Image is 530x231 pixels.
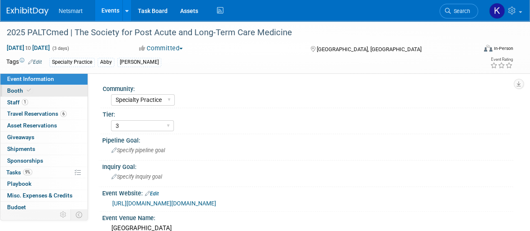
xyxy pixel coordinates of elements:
div: Abby [98,58,114,67]
a: Booth [0,85,88,96]
div: Community: [103,83,509,93]
td: Personalize Event Tab Strip [56,209,71,220]
a: Search [440,4,478,18]
span: Tasks [6,169,32,176]
span: 9% [23,169,32,175]
span: Giveaways [7,134,34,140]
span: Event Information [7,75,54,82]
span: Playbook [7,180,31,187]
a: Staff1 [0,97,88,108]
button: Committed [136,44,186,53]
span: 6 [60,111,67,117]
span: Sponsorships [7,157,43,164]
span: to [24,44,32,51]
div: Event Website: [102,187,513,198]
span: Travel Reservations [7,110,67,117]
a: Misc. Expenses & Credits [0,190,88,201]
a: Giveaways [0,132,88,143]
a: Travel Reservations6 [0,108,88,119]
span: Specify inquiry goal [111,174,162,180]
a: Tasks9% [0,167,88,178]
a: Edit [28,59,42,65]
img: Format-Inperson.png [484,45,492,52]
span: Booth [7,87,33,94]
i: Booth reservation complete [27,88,31,93]
a: Shipments [0,143,88,155]
span: Misc. Expenses & Credits [7,192,72,199]
a: Asset Reservations [0,120,88,131]
td: Tags [6,57,42,67]
a: Event Information [0,73,88,85]
span: Search [451,8,470,14]
img: ExhibitDay [7,7,49,16]
a: Playbook [0,178,88,189]
span: Shipments [7,145,35,152]
a: [URL][DOMAIN_NAME][DOMAIN_NAME] [112,200,216,207]
a: Sponsorships [0,155,88,166]
div: Pipeline Goal: [102,134,513,145]
span: Asset Reservations [7,122,57,129]
div: 2025 PALTCmed | The Society for Post Acute and Long-Term Care Medicine [4,25,470,40]
div: In-Person [494,45,513,52]
span: Specify pipeline goal [111,147,165,153]
span: 1 [22,99,28,105]
span: [GEOGRAPHIC_DATA], [GEOGRAPHIC_DATA] [316,46,421,52]
a: Edit [145,191,159,197]
a: Budget [0,202,88,213]
div: Event Rating [490,57,513,62]
span: [DATE] [DATE] [6,44,50,52]
td: Toggle Event Tabs [71,209,88,220]
div: Event Format [439,44,513,56]
span: Budget [7,204,26,210]
div: Tier: [103,108,509,119]
img: Kaitlyn Woicke [489,3,505,19]
span: Netsmart [59,8,83,14]
div: Inquiry Goal: [102,161,513,171]
div: Specialty Practice [49,58,95,67]
div: [PERSON_NAME] [117,58,161,67]
span: Staff [7,99,28,106]
div: Event Venue Name: [102,212,513,222]
span: (3 days) [52,46,69,51]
